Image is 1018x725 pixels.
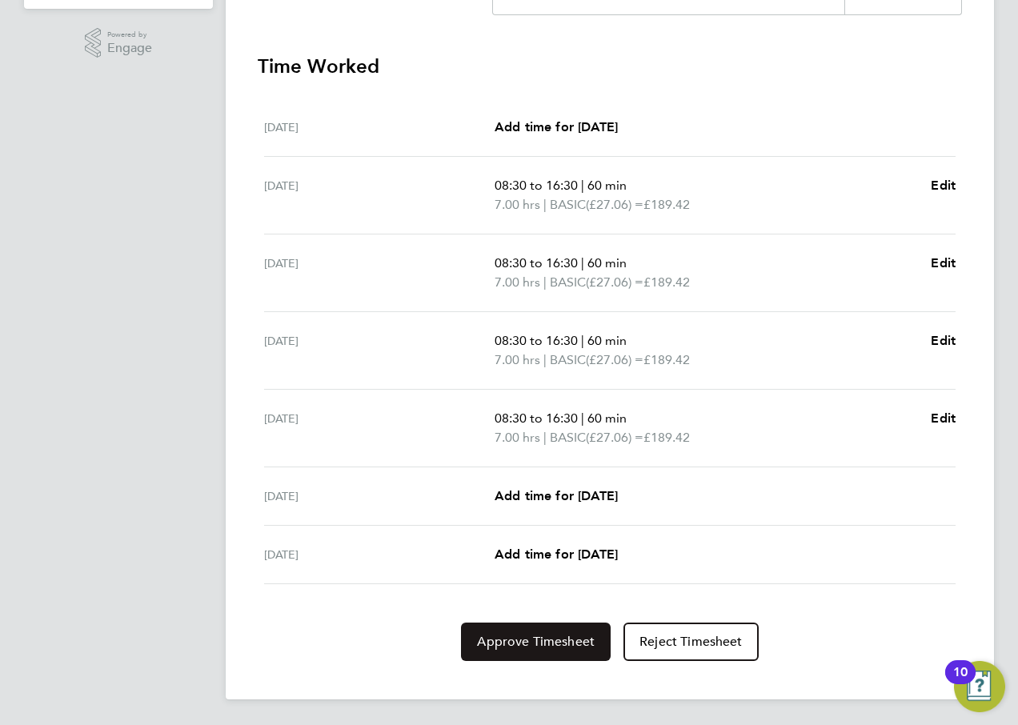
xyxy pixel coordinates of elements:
span: 60 min [587,178,627,193]
span: 08:30 to 16:30 [495,333,578,348]
span: Add time for [DATE] [495,488,618,503]
span: (£27.06) = [586,274,643,290]
button: Approve Timesheet [461,623,611,661]
button: Reject Timesheet [623,623,759,661]
span: Add time for [DATE] [495,119,618,134]
span: 7.00 hrs [495,352,540,367]
div: [DATE] [264,545,495,564]
a: Add time for [DATE] [495,545,618,564]
span: (£27.06) = [586,430,643,445]
span: BASIC [550,195,586,214]
span: Approve Timesheet [477,634,595,650]
span: | [581,178,584,193]
span: | [543,352,547,367]
span: BASIC [550,350,586,370]
span: Add time for [DATE] [495,547,618,562]
span: £189.42 [643,197,690,212]
span: Edit [931,255,956,270]
span: 7.00 hrs [495,274,540,290]
div: [DATE] [264,118,495,137]
span: | [543,274,547,290]
span: | [581,255,584,270]
span: Reject Timesheet [639,634,743,650]
div: [DATE] [264,254,495,292]
div: 10 [953,672,968,693]
span: (£27.06) = [586,197,643,212]
span: Edit [931,333,956,348]
a: Edit [931,331,956,350]
div: [DATE] [264,331,495,370]
span: 08:30 to 16:30 [495,411,578,426]
span: | [543,430,547,445]
span: 60 min [587,333,627,348]
span: 60 min [587,411,627,426]
span: £189.42 [643,430,690,445]
span: 7.00 hrs [495,197,540,212]
div: [DATE] [264,487,495,506]
a: Edit [931,409,956,428]
h3: Time Worked [258,54,962,79]
span: | [581,333,584,348]
span: Powered by [107,28,152,42]
span: £189.42 [643,274,690,290]
span: Edit [931,178,956,193]
span: BASIC [550,273,586,292]
span: 08:30 to 16:30 [495,255,578,270]
a: Add time for [DATE] [495,487,618,506]
div: [DATE] [264,409,495,447]
span: | [543,197,547,212]
span: 08:30 to 16:30 [495,178,578,193]
span: £189.42 [643,352,690,367]
span: 7.00 hrs [495,430,540,445]
a: Edit [931,254,956,273]
a: Edit [931,176,956,195]
span: 60 min [587,255,627,270]
span: | [581,411,584,426]
a: Add time for [DATE] [495,118,618,137]
span: Engage [107,42,152,55]
span: BASIC [550,428,586,447]
button: Open Resource Center, 10 new notifications [954,661,1005,712]
a: Powered byEngage [85,28,153,58]
span: Edit [931,411,956,426]
div: [DATE] [264,176,495,214]
span: (£27.06) = [586,352,643,367]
